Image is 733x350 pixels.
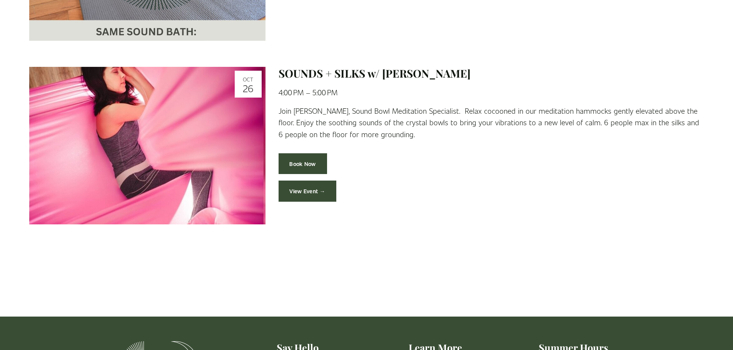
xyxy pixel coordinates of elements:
div: Oct [237,76,259,82]
p: Join [PERSON_NAME], Sound Bowl Meditation Specialist. Relax cocooned in our meditation hammocks g... [279,105,704,140]
a: SOUNDS + SILKS w/ [PERSON_NAME] [279,66,471,80]
a: Book Now [279,153,327,174]
img: SOUNDS + SILKS w/ Elizabeth [29,67,265,224]
time: 5:00 PM [312,88,337,97]
time: 4:00 PM [279,88,304,97]
div: 26 [237,83,259,93]
a: View Event → [279,181,337,202]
